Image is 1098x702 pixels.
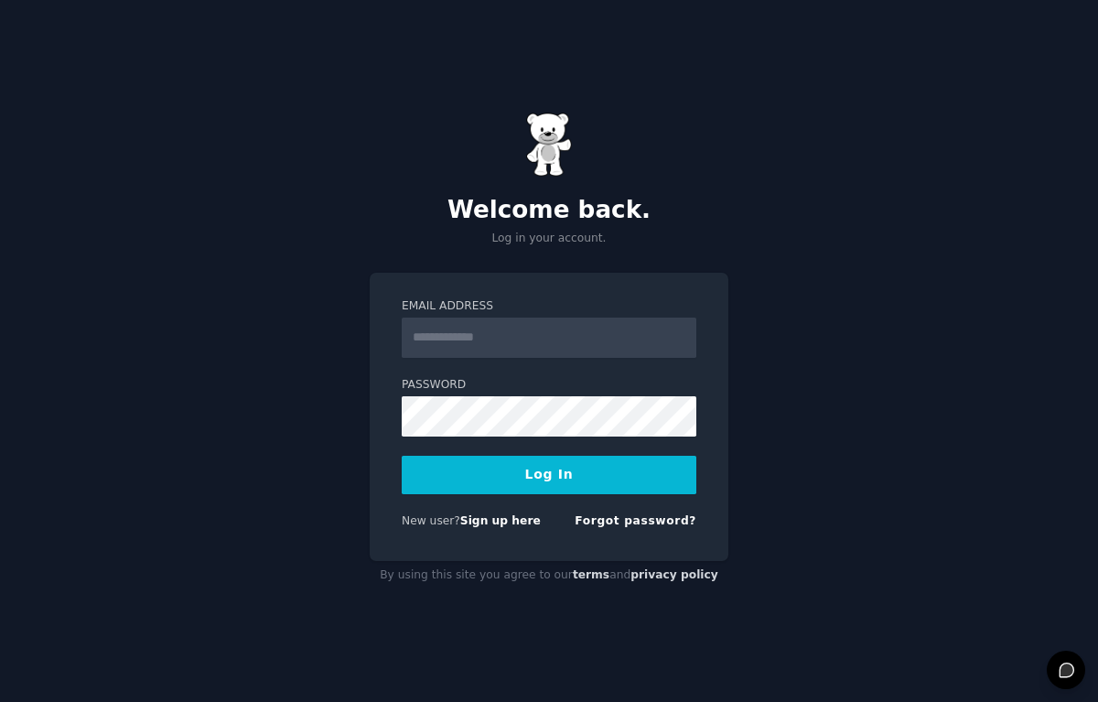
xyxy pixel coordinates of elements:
[370,561,728,590] div: By using this site you agree to our and
[370,196,728,225] h2: Welcome back.
[460,514,541,527] a: Sign up here
[402,456,696,494] button: Log In
[402,377,696,394] label: Password
[526,113,572,177] img: Gummy Bear
[402,298,696,315] label: Email Address
[573,568,609,581] a: terms
[402,514,460,527] span: New user?
[575,514,696,527] a: Forgot password?
[630,568,718,581] a: privacy policy
[370,231,728,247] p: Log in your account.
